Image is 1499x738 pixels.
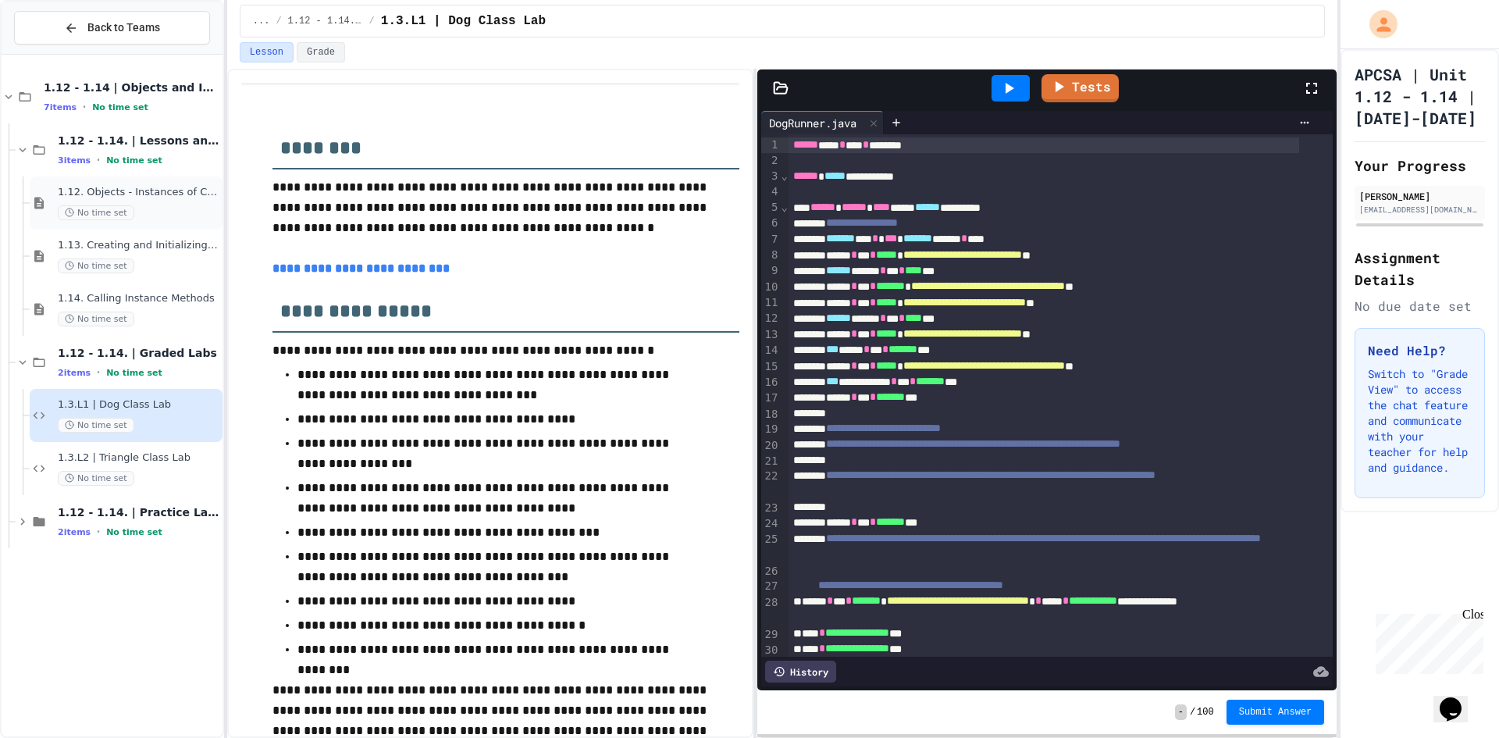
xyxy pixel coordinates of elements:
iframe: chat widget [1369,608,1483,674]
button: Back to Teams [14,11,210,45]
span: No time set [58,312,134,326]
p: Switch to "Grade View" to access the chat feature and communicate with your teacher for help and ... [1368,366,1472,476]
div: 29 [761,627,781,643]
span: • [97,526,100,538]
div: 6 [761,216,781,231]
div: Chat with us now!Close [6,6,108,99]
button: Lesson [240,42,294,62]
span: 7 items [44,102,77,112]
div: 14 [761,343,781,358]
div: DogRunner.java [761,115,864,131]
span: 2 items [58,527,91,537]
span: 1.14. Calling Instance Methods [58,292,219,305]
span: 100 [1197,706,1214,718]
span: 1.3.L1 | Dog Class Lab [58,398,219,412]
div: 2 [761,153,781,169]
div: 28 [761,595,781,627]
div: 10 [761,280,781,295]
span: 2 items [58,368,91,378]
div: [PERSON_NAME] [1359,189,1480,203]
span: / [1190,706,1195,718]
div: 7 [761,232,781,248]
div: 20 [761,438,781,454]
span: Back to Teams [87,20,160,36]
span: • [97,154,100,166]
div: My Account [1353,6,1401,42]
span: No time set [58,258,134,273]
span: • [97,366,100,379]
div: 8 [761,248,781,263]
span: 1.12 - 1.14. | Graded Labs [288,15,363,27]
button: Submit Answer [1227,700,1325,725]
div: 30 [761,643,781,658]
div: 19 [761,422,781,437]
span: No time set [58,418,134,433]
span: No time set [106,155,162,166]
div: 25 [761,532,781,564]
span: 1.12 - 1.14. | Graded Labs [58,346,219,360]
div: 1 [761,137,781,153]
div: 9 [761,263,781,279]
h1: APCSA | Unit 1.12 - 1.14 | [DATE]-[DATE] [1355,63,1485,129]
span: 1.3.L1 | Dog Class Lab [381,12,546,30]
div: 21 [761,454,781,469]
div: 11 [761,295,781,311]
span: / [276,15,281,27]
h3: Need Help? [1368,341,1472,360]
div: 24 [761,516,781,532]
div: 22 [761,469,781,501]
div: History [765,661,836,683]
div: 26 [761,564,781,579]
span: No time set [106,527,162,537]
span: / [369,15,375,27]
span: - [1175,704,1187,720]
span: 1.12. Objects - Instances of Classes [58,186,219,199]
div: 27 [761,579,781,594]
div: 3 [761,169,781,184]
span: No time set [58,205,134,220]
span: 1.12 - 1.14. | Practice Labs [58,505,219,519]
span: No time set [92,102,148,112]
span: 1.12 - 1.14. | Lessons and Notes [58,134,219,148]
span: ... [253,15,270,27]
div: 17 [761,390,781,406]
div: 23 [761,501,781,516]
h2: Assignment Details [1355,247,1485,291]
span: 1.12 - 1.14 | Objects and Instances of Classes [44,80,219,94]
span: No time set [58,471,134,486]
div: 4 [761,184,781,200]
span: 3 items [58,155,91,166]
div: 15 [761,359,781,375]
span: No time set [106,368,162,378]
div: 18 [761,407,781,422]
span: 1.3.L2 | Triangle Class Lab [58,451,219,465]
div: 5 [761,200,781,216]
div: 12 [761,311,781,326]
div: [EMAIL_ADDRESS][DOMAIN_NAME] [1359,204,1480,216]
iframe: chat widget [1433,676,1483,722]
div: 13 [761,327,781,343]
span: 1.13. Creating and Initializing Objects: Constructors [58,239,219,252]
span: Fold line [780,169,788,182]
button: Grade [297,42,345,62]
div: DogRunner.java [761,111,884,134]
div: No due date set [1355,297,1485,316]
span: Submit Answer [1239,706,1312,718]
a: Tests [1041,74,1119,102]
h2: Your Progress [1355,155,1485,176]
span: Fold line [780,201,788,213]
div: 16 [761,375,781,390]
span: • [83,101,86,113]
